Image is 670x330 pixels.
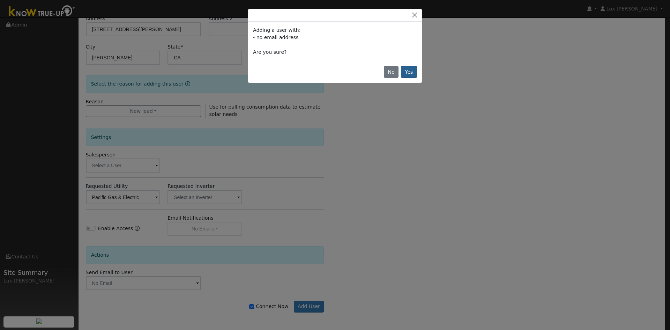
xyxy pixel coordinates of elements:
[253,49,286,55] span: Are you sure?
[384,66,399,78] button: No
[410,12,419,19] button: Close
[253,35,298,40] span: - no email address
[401,66,417,78] button: Yes
[253,27,300,33] span: Adding a user with:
